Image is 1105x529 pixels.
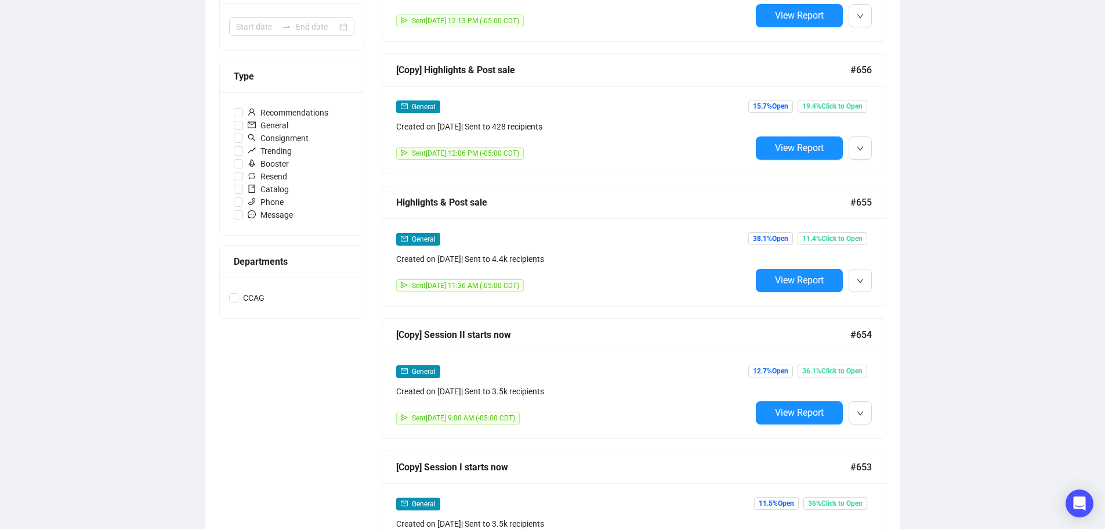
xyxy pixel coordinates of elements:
[756,269,843,292] button: View Report
[775,275,824,286] span: View Report
[401,103,408,110] span: mail
[396,120,751,133] div: Created on [DATE] | Sent to 428 recipients
[412,17,519,25] span: Sent [DATE] 12:13 PM (-05:00 CDT)
[775,10,824,21] span: View Report
[401,235,408,242] span: mail
[412,149,519,157] span: Sent [DATE] 12:06 PM (-05:00 CDT)
[396,328,850,342] div: [Copy] Session II starts now
[798,232,867,245] span: 11.4% Click to Open
[850,328,872,342] span: #654
[282,22,291,31] span: to
[401,414,408,421] span: send
[248,108,256,116] span: user
[401,500,408,507] span: mail
[748,365,793,377] span: 12.7% Open
[756,4,843,27] button: View Report
[243,196,288,208] span: Phone
[248,185,256,193] span: book
[382,318,886,439] a: [Copy] Session II starts now#654mailGeneralCreated on [DATE]| Sent to 3.5k recipientssendSent[DAT...
[401,282,408,289] span: send
[396,195,850,210] div: Highlights & Post sale
[243,170,292,183] span: Resend
[396,63,850,77] div: [Copy] Highlights & Post sale
[803,497,867,510] span: 36% Click to Open
[798,365,867,377] span: 36.1% Click to Open
[296,20,337,33] input: End date
[857,145,864,152] span: down
[775,142,824,153] span: View Report
[248,210,256,218] span: message
[243,119,293,132] span: General
[243,157,294,170] span: Booster
[243,145,296,157] span: Trending
[775,407,824,418] span: View Report
[850,460,872,474] span: #653
[243,183,294,196] span: Catalog
[412,103,436,111] span: General
[396,385,751,398] div: Created on [DATE] | Sent to 3.5k recipients
[857,410,864,417] span: down
[396,253,751,265] div: Created on [DATE] | Sent to 4.4k recipients
[412,282,519,290] span: Sent [DATE] 11:36 AM (-05:00 CDT)
[248,159,256,167] span: rocket
[282,22,291,31] span: swap-right
[243,106,333,119] span: Recommendations
[248,197,256,206] span: phone
[238,292,269,304] span: CCAG
[248,134,256,142] span: search
[412,414,515,422] span: Sent [DATE] 9:00 AM (-05:00 CDT)
[798,100,867,113] span: 19.4% Click to Open
[412,500,436,508] span: General
[243,208,298,221] span: Message
[234,254,350,269] div: Departments
[748,232,793,245] span: 38.1% Open
[754,497,799,510] span: 11.5% Open
[382,186,886,307] a: Highlights & Post sale#655mailGeneralCreated on [DATE]| Sent to 4.4k recipientssendSent[DATE] 11:...
[382,53,886,174] a: [Copy] Highlights & Post sale#656mailGeneralCreated on [DATE]| Sent to 428 recipientssendSent[DAT...
[248,121,256,129] span: mail
[401,368,408,375] span: mail
[401,149,408,156] span: send
[857,13,864,20] span: down
[401,17,408,24] span: send
[234,69,350,84] div: Type
[248,172,256,180] span: retweet
[248,146,256,154] span: rise
[412,368,436,376] span: General
[748,100,793,113] span: 15.7% Open
[396,460,850,474] div: [Copy] Session I starts now
[850,195,872,210] span: #655
[850,63,872,77] span: #656
[236,20,277,33] input: Start date
[412,235,436,243] span: General
[243,132,313,145] span: Consignment
[756,401,843,424] button: View Report
[756,136,843,160] button: View Report
[857,278,864,285] span: down
[1066,490,1093,517] div: Open Intercom Messenger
